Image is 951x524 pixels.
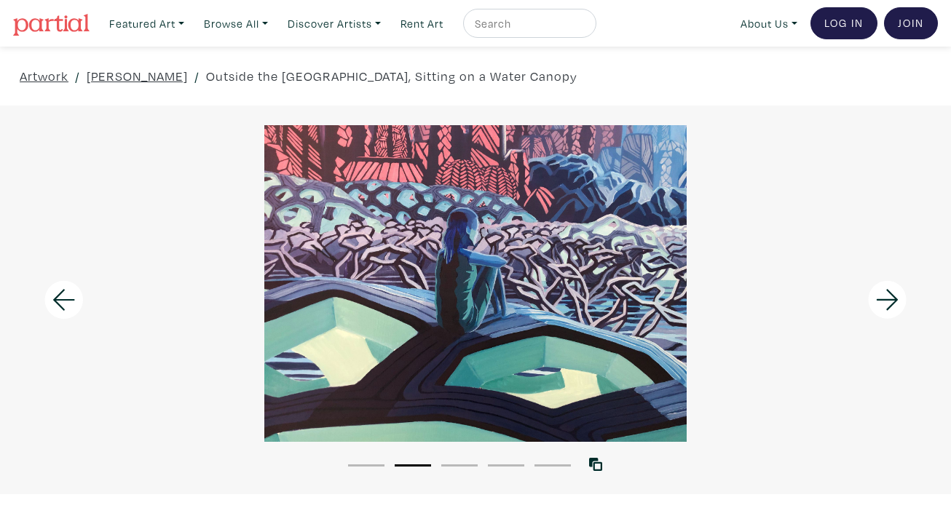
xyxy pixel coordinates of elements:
[441,464,478,467] button: 3 of 5
[488,464,524,467] button: 4 of 5
[87,66,188,86] a: [PERSON_NAME]
[734,9,804,39] a: About Us
[394,9,450,39] a: Rent Art
[103,9,191,39] a: Featured Art
[884,7,938,39] a: Join
[75,66,80,86] span: /
[348,464,384,467] button: 1 of 5
[473,15,583,33] input: Search
[281,9,387,39] a: Discover Artists
[197,9,275,39] a: Browse All
[20,66,68,86] a: Artwork
[810,7,877,39] a: Log In
[206,66,577,86] a: Outside the [GEOGRAPHIC_DATA], Sitting on a Water Canopy
[534,464,571,467] button: 5 of 5
[395,464,431,467] button: 2 of 5
[194,66,200,86] span: /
